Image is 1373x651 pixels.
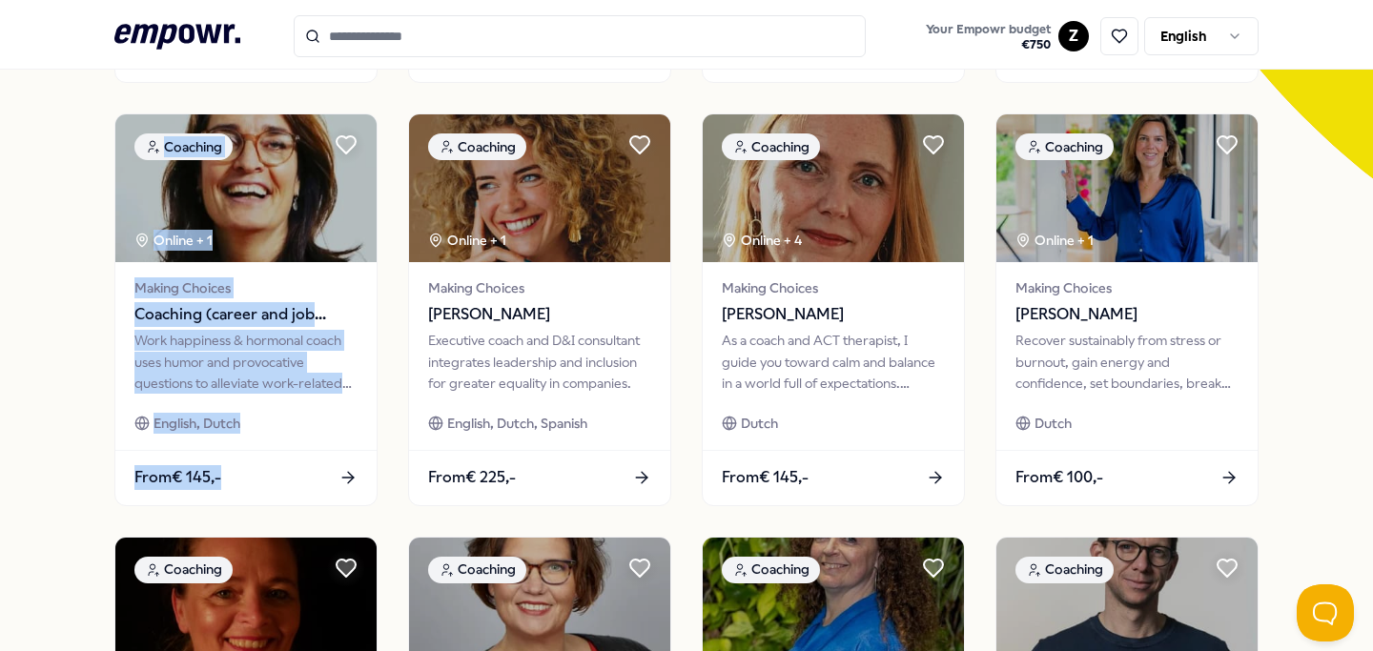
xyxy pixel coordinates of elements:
div: Executive coach and D&I consultant integrates leadership and inclusion for greater equality in co... [428,330,651,394]
span: English, Dutch, Spanish [447,413,587,434]
div: Coaching [428,557,526,583]
div: Work happiness & hormonal coach uses humor and provocative questions to alleviate work-related st... [134,330,358,394]
span: Your Empowr budget [926,22,1051,37]
a: package imageCoachingOnline + 4Making Choices[PERSON_NAME]As a coach and ACT therapist, I guide y... [702,113,965,505]
span: Making Choices [1015,277,1239,298]
div: Online + 1 [134,230,213,251]
button: Your Empowr budget€750 [922,18,1055,56]
input: Search for products, categories or subcategories [294,15,866,57]
span: English, Dutch [154,413,240,434]
div: Online + 4 [722,230,802,251]
div: Coaching [134,133,233,160]
span: From € 100,- [1015,465,1103,490]
div: Coaching [722,133,820,160]
a: package imageCoachingOnline + 1Making Choices[PERSON_NAME]Recover sustainably from stress or burn... [995,113,1259,505]
div: Online + 1 [428,230,506,251]
span: [PERSON_NAME] [1015,302,1239,327]
span: From € 145,- [722,465,809,490]
img: package image [409,114,670,262]
div: Coaching [428,133,526,160]
span: [PERSON_NAME] [722,302,945,327]
div: As a coach and ACT therapist, I guide you toward calm and balance in a world full of expectations... [722,330,945,394]
span: From € 225,- [428,465,516,490]
span: Coaching (career and job satisfaction) [134,302,358,327]
img: package image [996,114,1258,262]
span: [PERSON_NAME] [428,302,651,327]
span: Making Choices [722,277,945,298]
div: Coaching [722,557,820,583]
div: Coaching [134,557,233,583]
span: € 750 [926,37,1051,52]
a: package imageCoachingOnline + 1Making ChoicesCoaching (career and job satisfaction)Work happiness... [114,113,378,505]
div: Coaching [1015,133,1114,160]
span: Making Choices [134,277,358,298]
span: Making Choices [428,277,651,298]
span: From € 145,- [134,465,221,490]
img: package image [115,114,377,262]
a: Your Empowr budget€750 [918,16,1058,56]
span: Dutch [1035,413,1072,434]
div: Recover sustainably from stress or burnout, gain energy and confidence, set boundaries, break pat... [1015,330,1239,394]
span: Dutch [741,413,778,434]
button: Z [1058,21,1089,51]
a: package imageCoachingOnline + 1Making Choices[PERSON_NAME]Executive coach and D&I consultant inte... [408,113,671,505]
img: package image [703,114,964,262]
div: Online + 1 [1015,230,1094,251]
iframe: Help Scout Beacon - Open [1297,584,1354,641]
div: Coaching [1015,557,1114,583]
